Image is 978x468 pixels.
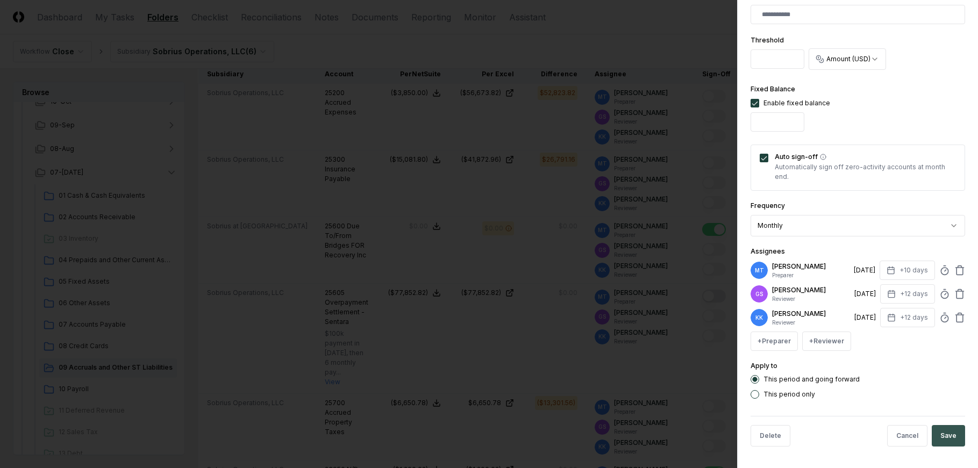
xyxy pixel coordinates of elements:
[772,262,849,271] p: [PERSON_NAME]
[751,332,798,351] button: +Preparer
[772,271,849,279] p: Preparer
[802,332,851,351] button: +Reviewer
[755,314,763,322] span: KK
[763,376,860,383] label: This period and going forward
[880,284,935,304] button: +12 days
[772,319,850,327] p: Reviewer
[751,36,784,44] label: Threshold
[763,391,815,398] label: This period only
[751,362,777,370] label: Apply to
[763,98,830,108] div: Enable fixed balance
[854,265,875,275] div: [DATE]
[854,289,876,299] div: [DATE]
[820,154,826,160] button: Auto sign-off
[932,425,965,447] button: Save
[880,261,935,280] button: +10 days
[887,425,927,447] button: Cancel
[755,267,764,275] span: MT
[751,247,785,255] label: Assignees
[751,201,785,210] label: Frequency
[755,290,763,298] span: GS
[854,313,876,322] div: [DATE]
[775,154,956,160] label: Auto sign-off
[751,425,790,447] button: Delete
[772,309,850,319] p: [PERSON_NAME]
[772,295,850,303] p: Reviewer
[775,162,956,182] p: Automatically sign off zero-activity accounts at month end.
[880,308,935,327] button: +12 days
[772,285,850,295] p: [PERSON_NAME]
[751,85,795,93] label: Fixed Balance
